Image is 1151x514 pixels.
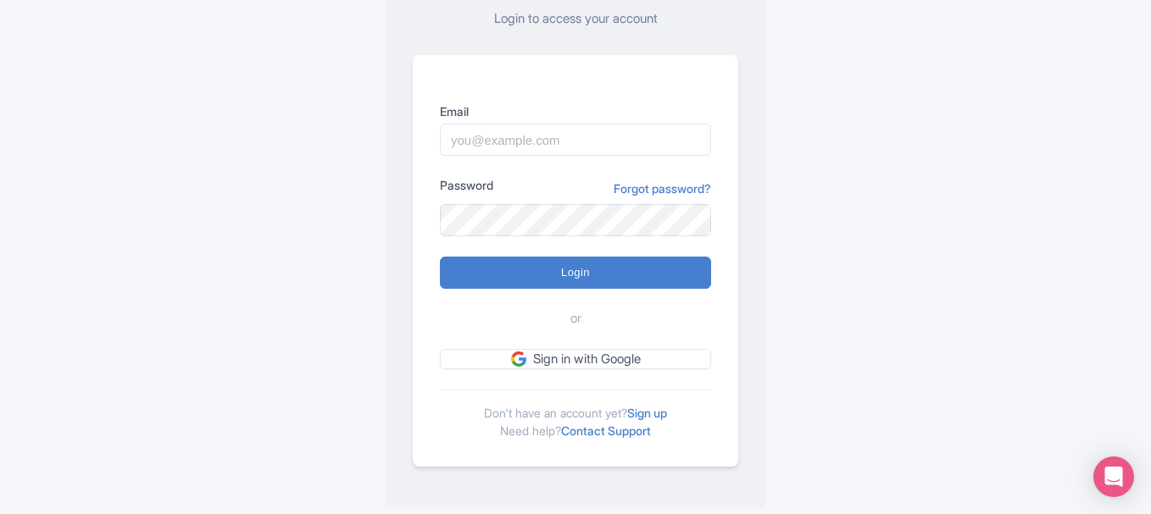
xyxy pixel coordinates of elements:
[511,351,526,367] img: google.svg
[627,406,667,420] a: Sign up
[440,124,711,156] input: you@example.com
[1093,456,1134,497] div: Open Intercom Messenger
[440,176,493,194] label: Password
[561,423,651,438] a: Contact Support
[614,180,711,197] a: Forgot password?
[570,309,581,329] span: or
[440,349,711,370] a: Sign in with Google
[440,102,711,120] label: Email
[413,9,738,29] p: Login to access your account
[440,390,711,439] div: Don't have an account yet? Need help?
[440,257,711,289] input: Login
